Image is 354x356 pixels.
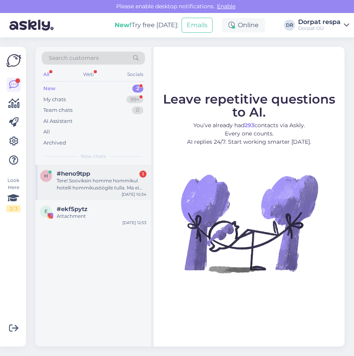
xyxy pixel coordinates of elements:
[115,21,132,29] b: New!
[122,191,146,197] div: [DATE] 10:34
[81,153,106,160] span: New chats
[126,96,143,104] div: 99+
[298,25,341,32] div: Dorpat OÜ
[139,171,146,178] div: 1
[43,85,56,93] div: New
[284,20,295,31] div: DR
[122,220,146,226] div: [DATE] 12:53
[298,19,341,25] div: Dorpat respa
[57,213,146,220] div: Attachment
[43,96,66,104] div: My chats
[43,128,50,136] div: All
[57,206,87,213] span: #ekf5pytz
[6,177,20,212] div: Look Here
[215,3,238,10] span: Enable
[57,170,90,177] span: #heno9tpp
[43,117,72,125] div: AI Assistant
[82,69,95,80] div: Web
[43,106,72,114] div: Team chats
[132,106,143,114] div: 0
[57,177,146,191] div: Tere! Sooviksin homme hommikul hotelli hommikusöögile tulla. Ma ei ööbi hotellis, [PERSON_NAME] a...
[178,152,320,294] img: No Chat active
[6,53,21,68] img: Askly Logo
[43,139,66,147] div: Archived
[44,208,48,214] span: e
[42,69,51,80] div: All
[163,91,335,120] span: Leave repetitive questions to AI.
[6,205,20,212] div: 2 / 3
[182,18,213,33] button: Emails
[161,121,337,146] p: You’ve already had contacts via Askly. Every one counts. AI replies 24/7. Start working smarter [...
[115,20,178,30] div: Try free [DATE]:
[126,69,145,80] div: Socials
[49,54,99,62] span: Search customers
[44,173,48,179] span: h
[222,18,265,32] div: Online
[132,85,143,93] div: 2
[245,122,254,129] b: 293
[298,19,349,32] a: Dorpat respaDorpat OÜ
